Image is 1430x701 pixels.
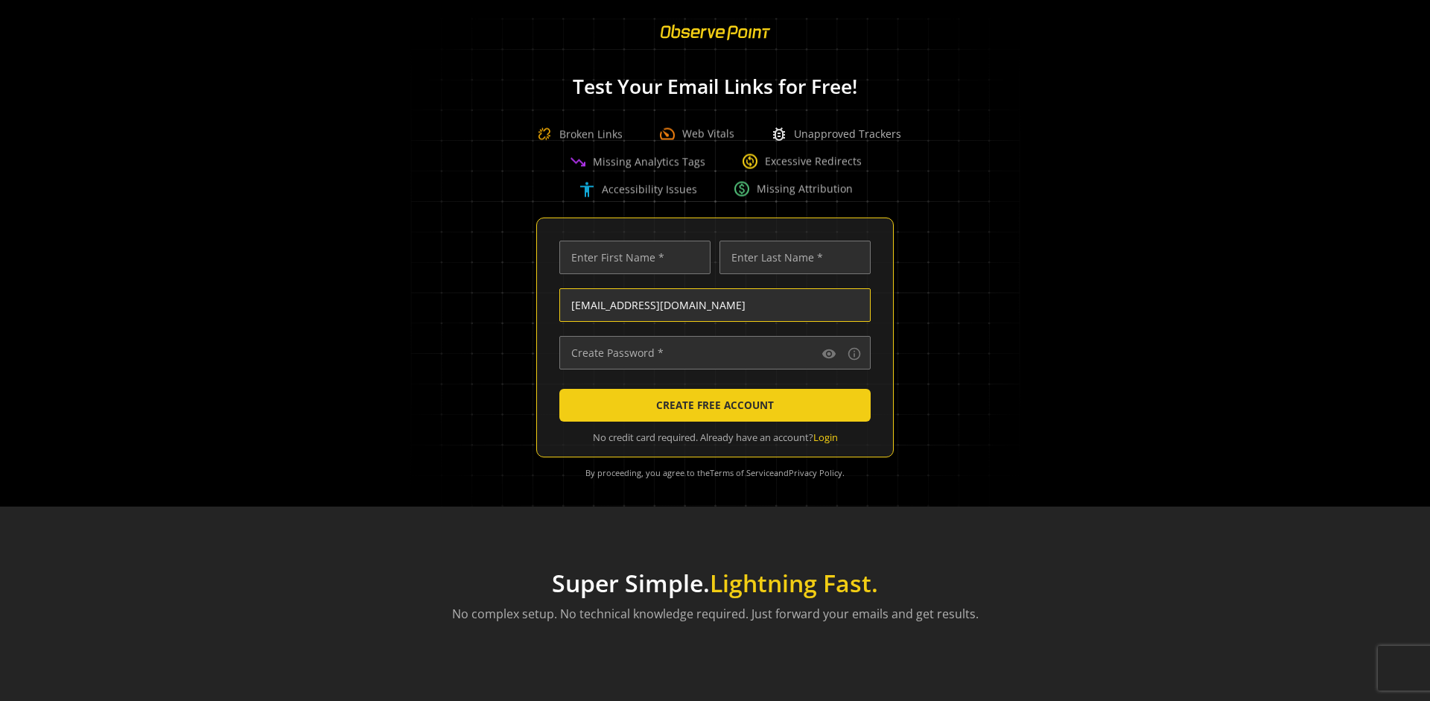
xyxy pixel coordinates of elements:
a: ObservePoint Homepage [651,34,780,48]
div: Broken Links [530,119,623,149]
img: Broken Link [530,119,559,149]
input: Enter First Name * [559,241,711,274]
input: Create Password * [559,336,871,369]
div: Accessibility Issues [578,180,697,198]
span: CREATE FREE ACCOUNT [656,392,774,419]
input: Enter Last Name * [719,241,871,274]
button: Password requirements [845,345,863,363]
span: Lightning Fast. [710,567,878,599]
input: Enter Email Address (name@work-email.com) * [559,288,871,322]
h1: Super Simple. [452,569,979,597]
span: paid [733,180,751,198]
div: No credit card required. Already have an account? [559,431,871,445]
mat-icon: visibility [822,346,836,361]
a: Terms of Service [710,467,774,478]
button: CREATE FREE ACCOUNT [559,389,871,422]
h1: Test Your Email Links for Free! [387,76,1043,98]
div: By proceeding, you agree to the and . [555,457,875,489]
span: change_circle [741,153,759,171]
div: Unapproved Trackers [770,125,901,143]
div: Excessive Redirects [741,153,862,171]
a: Privacy Policy [789,467,842,478]
mat-icon: info_outline [847,346,862,361]
span: speed [658,125,676,143]
div: Missing Analytics Tags [569,153,705,171]
span: accessibility [578,180,596,198]
a: Login [813,431,838,444]
p: No complex setup. No technical knowledge required. Just forward your emails and get results. [452,605,979,623]
span: trending_down [569,153,587,171]
div: Web Vitals [658,125,734,143]
div: Missing Attribution [733,180,853,198]
span: bug_report [770,125,788,143]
